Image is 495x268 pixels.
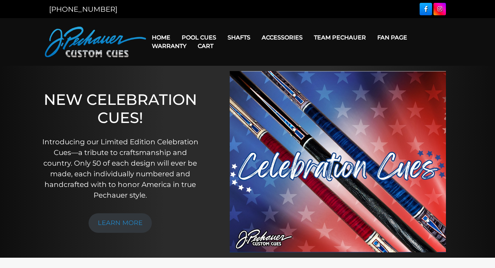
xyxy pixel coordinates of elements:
a: Pool Cues [176,28,222,47]
a: Cart [192,37,219,55]
a: Warranty [146,37,192,55]
a: Shafts [222,28,256,47]
a: Home [146,28,176,47]
a: Accessories [256,28,308,47]
a: Fan Page [372,28,413,47]
a: [PHONE_NUMBER] [49,5,117,14]
a: LEARN MORE [89,213,152,233]
p: Introducing our Limited Edition Celebration Cues—a tribute to craftsmanship and country. Only 50 ... [41,136,199,200]
img: Pechauer Custom Cues [45,27,146,57]
a: Team Pechauer [308,28,372,47]
h1: NEW CELEBRATION CUES! [41,91,199,127]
